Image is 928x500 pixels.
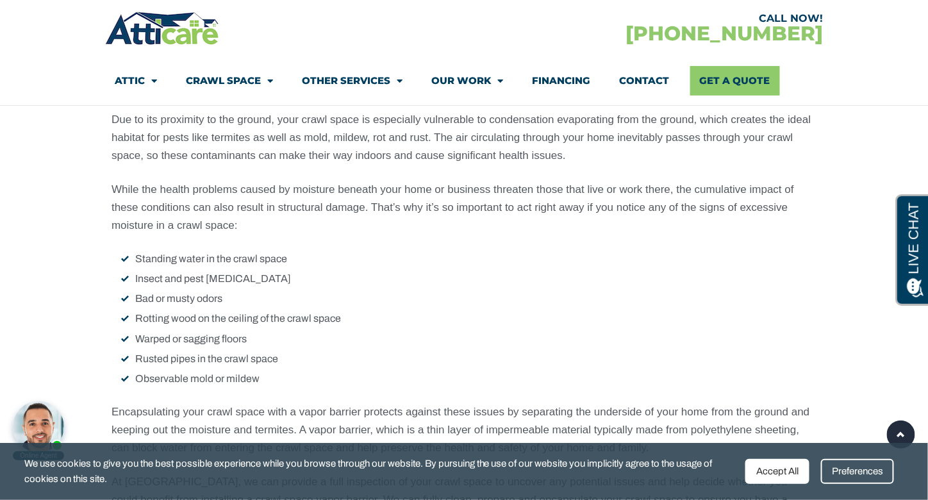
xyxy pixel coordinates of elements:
[121,271,816,287] li: Insect and pest [MEDICAL_DATA]
[112,181,816,235] p: While the health problems caused by moisture beneath your home or business threaten those that li...
[112,111,816,165] p: Due to its proximity to the ground, your crawl space is especially vulnerable to condensation eva...
[121,351,816,367] li: Rusted pipes in the crawl space
[6,397,70,462] iframe: Chat Invitation
[115,66,813,96] nav: Menu
[186,66,273,96] a: Crawl Space
[121,251,816,267] li: Standing water in the crawl space
[821,459,894,484] div: Preferences
[31,10,103,26] span: Opens a chat window
[121,371,816,387] li: Observable mold or mildew
[24,456,736,487] span: We use cookies to give you the best possible experience while you browse through our website. By ...
[121,331,816,347] li: Warped or sagging floors
[431,66,503,96] a: Our Work
[619,66,669,96] a: Contact
[532,66,590,96] a: Financing
[121,290,816,307] li: Bad or musty odors
[115,66,157,96] a: Attic
[112,403,816,457] p: Encapsulating your crawl space with a vapor barrier protects against these issues by separating t...
[745,459,809,484] div: Accept All
[121,310,816,327] li: Rotting wood on the ceiling of the crawl space
[302,66,402,96] a: Other Services
[690,66,780,96] a: Get A Quote
[464,13,823,24] div: CALL NOW!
